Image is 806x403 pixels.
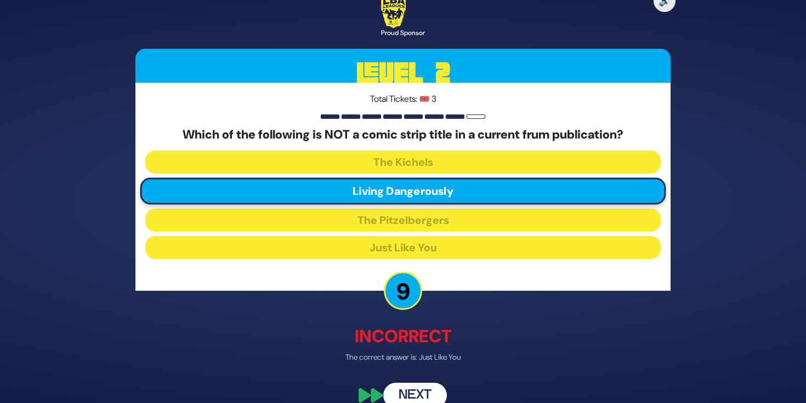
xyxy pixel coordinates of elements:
[145,236,661,259] button: Just Like You
[145,93,661,106] p: Total Tickets: 🎟️ 3
[135,323,671,349] p: Incorrect
[145,151,661,174] button: The Kichels
[145,209,661,232] button: The Pitzelbergers
[140,178,666,205] button: Living Dangerously
[135,352,671,363] p: The correct answer is: Just Like You
[145,128,661,142] h5: Which of the following is NOT a comic strip title in a current frum publication?
[384,272,422,310] p: 9
[135,49,671,98] h3: Level 2
[381,28,425,38] div: Proud Sponsor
